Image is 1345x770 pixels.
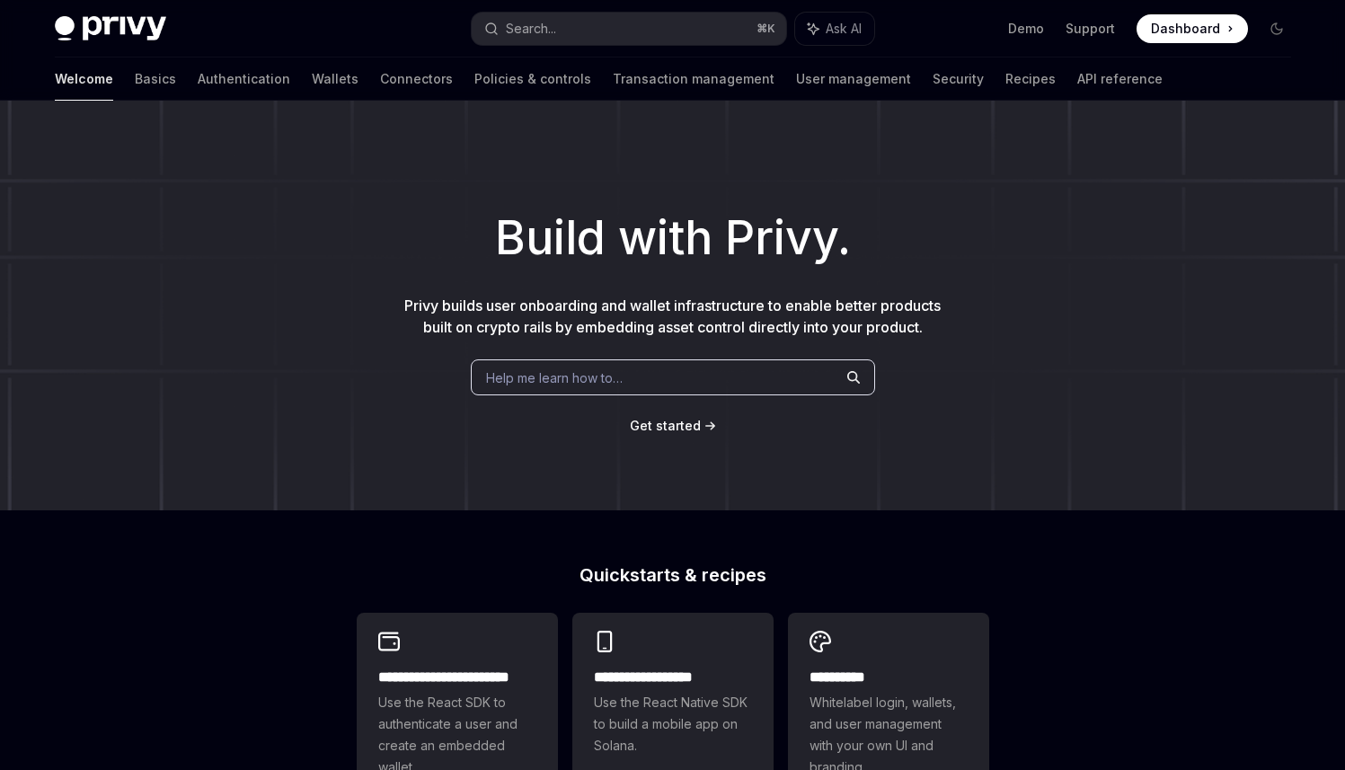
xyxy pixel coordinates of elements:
[474,58,591,101] a: Policies & controls
[472,13,786,45] button: Search...⌘K
[380,58,453,101] a: Connectors
[357,566,989,584] h2: Quickstarts & recipes
[630,418,701,433] span: Get started
[1262,14,1291,43] button: Toggle dark mode
[486,368,623,387] span: Help me learn how to…
[795,13,874,45] button: Ask AI
[826,20,862,38] span: Ask AI
[198,58,290,101] a: Authentication
[1137,14,1248,43] a: Dashboard
[594,692,752,757] span: Use the React Native SDK to build a mobile app on Solana.
[1005,58,1056,101] a: Recipes
[55,58,113,101] a: Welcome
[1008,20,1044,38] a: Demo
[55,16,166,41] img: dark logo
[630,417,701,435] a: Get started
[933,58,984,101] a: Security
[796,58,911,101] a: User management
[29,203,1316,273] h1: Build with Privy.
[312,58,358,101] a: Wallets
[1151,20,1220,38] span: Dashboard
[404,296,941,336] span: Privy builds user onboarding and wallet infrastructure to enable better products built on crypto ...
[506,18,556,40] div: Search...
[613,58,774,101] a: Transaction management
[1066,20,1115,38] a: Support
[757,22,775,36] span: ⌘ K
[135,58,176,101] a: Basics
[1077,58,1163,101] a: API reference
